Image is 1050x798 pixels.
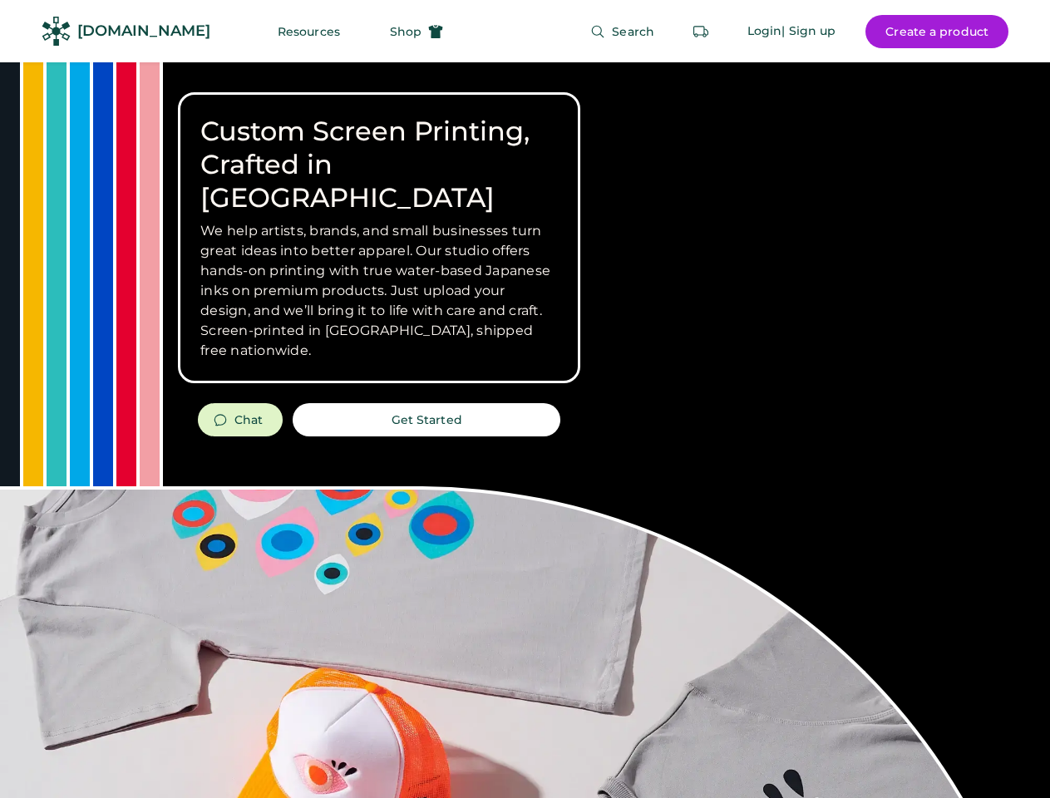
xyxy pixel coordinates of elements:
[293,403,560,436] button: Get Started
[390,26,421,37] span: Shop
[258,15,360,48] button: Resources
[612,26,654,37] span: Search
[200,115,558,214] h1: Custom Screen Printing, Crafted in [GEOGRAPHIC_DATA]
[781,23,836,40] div: | Sign up
[42,17,71,46] img: Rendered Logo - Screens
[198,403,283,436] button: Chat
[747,23,782,40] div: Login
[370,15,463,48] button: Shop
[200,221,558,361] h3: We help artists, brands, and small businesses turn great ideas into better apparel. Our studio of...
[684,15,717,48] button: Retrieve an order
[865,15,1008,48] button: Create a product
[77,21,210,42] div: [DOMAIN_NAME]
[570,15,674,48] button: Search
